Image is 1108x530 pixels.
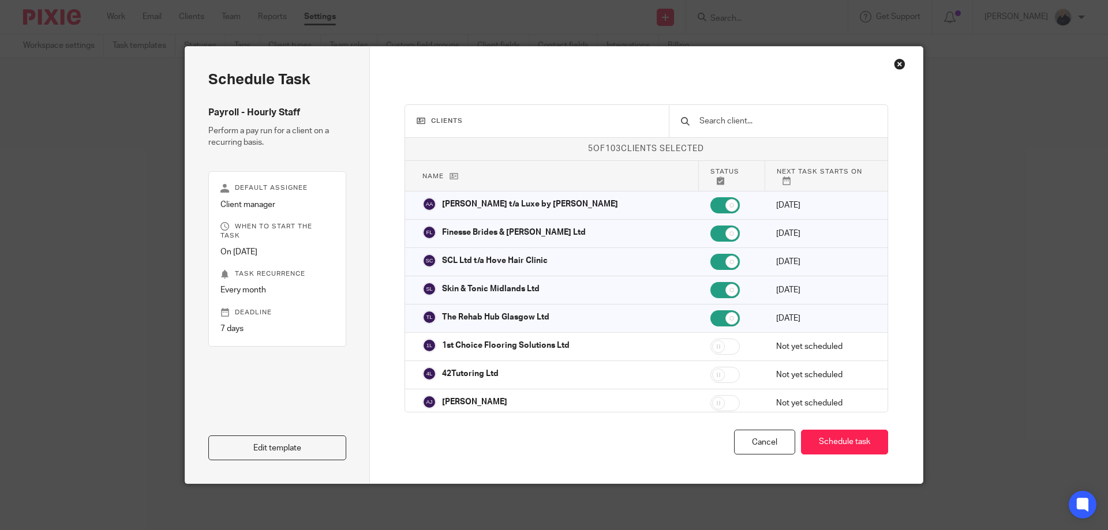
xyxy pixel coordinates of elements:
img: svg%3E [422,282,436,296]
p: Finesse Brides & [PERSON_NAME] Ltd [442,227,586,238]
img: svg%3E [422,395,436,409]
p: [PERSON_NAME] t/a Luxe by [PERSON_NAME] [442,198,618,210]
p: Default assignee [220,183,334,193]
p: [DATE] [776,256,870,268]
img: svg%3E [422,339,436,352]
p: 1st Choice Flooring Solutions Ltd [442,340,570,351]
p: Client manager [220,199,334,211]
input: Search client... [698,115,876,127]
p: Next task starts on [777,167,870,185]
p: Name [422,171,687,181]
p: [DATE] [776,228,870,239]
button: Schedule task [801,430,888,454]
p: On [DATE] [220,246,334,258]
p: [DATE] [776,284,870,296]
h4: Payroll - Hourly Staff [208,107,346,119]
p: SCL Ltd t/a Hove Hair Clinic [442,255,548,266]
span: 5 [588,145,593,153]
h2: Schedule task [208,70,346,89]
p: [PERSON_NAME] [442,396,507,408]
p: Not yet scheduled [776,397,870,409]
p: 7 days [220,323,334,334]
div: Close this dialog window [894,58,905,70]
p: Status [710,167,753,185]
span: 103 [605,145,621,153]
p: of clients selected [405,143,888,155]
p: Not yet scheduled [776,369,870,381]
p: The Rehab Hub Glasgow Ltd [442,311,549,323]
img: svg%3E [422,225,436,239]
p: [DATE] [776,313,870,324]
p: 42Tutoring Ltd [442,368,499,379]
img: svg%3E [422,254,436,268]
p: Task recurrence [220,269,334,279]
p: [DATE] [776,200,870,211]
p: Deadline [220,308,334,317]
img: svg%3E [422,197,436,211]
p: Not yet scheduled [776,341,870,352]
img: svg%3E [422,310,436,324]
p: When to start the task [220,222,334,240]
h3: Clients [417,116,658,126]
a: Edit template [208,435,346,460]
p: Skin & Tonic Midlands Ltd [442,283,540,295]
div: Cancel [734,430,795,454]
p: Every month [220,284,334,296]
p: Perform a pay run for a client on a recurring basis. [208,125,346,149]
img: svg%3E [422,367,436,381]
